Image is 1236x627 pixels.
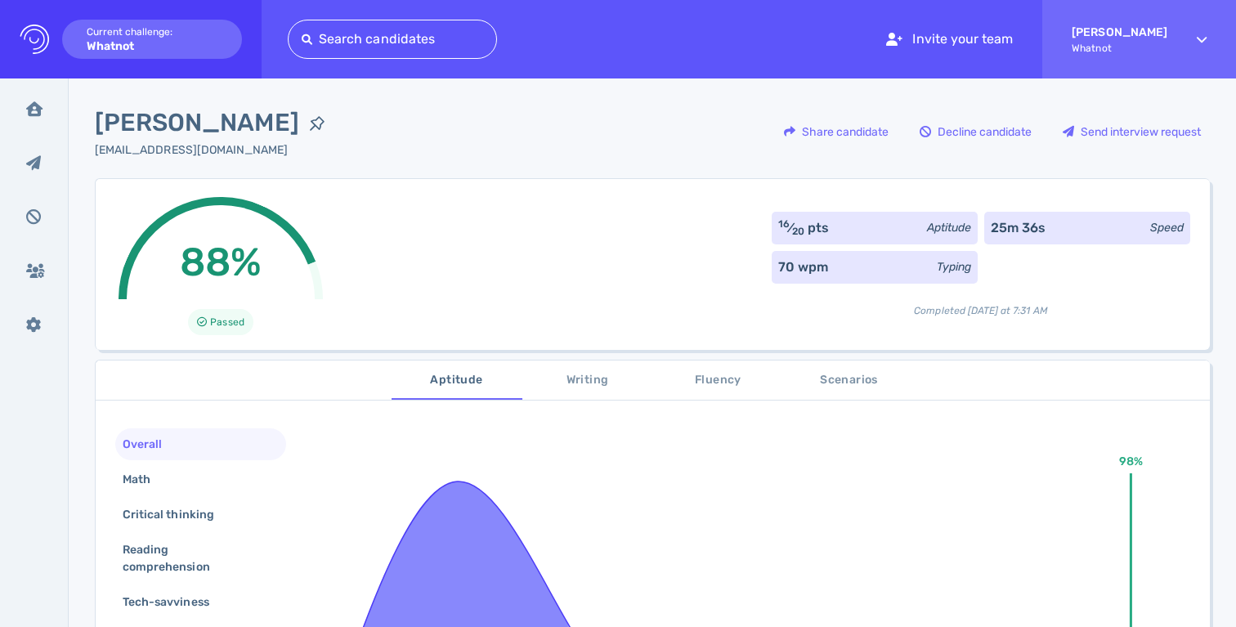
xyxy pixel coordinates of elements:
[532,370,643,391] span: Writing
[119,503,234,526] div: Critical thinking
[991,218,1046,238] div: 25m 36s
[1055,113,1209,150] div: Send interview request
[792,226,804,237] sub: 20
[119,590,229,614] div: Tech-savviness
[1150,219,1184,236] div: Speed
[180,239,262,285] span: 88%
[776,113,897,150] div: Share candidate
[937,258,971,275] div: Typing
[794,370,905,391] span: Scenarios
[778,218,830,238] div: ⁄ pts
[1072,43,1167,54] span: Whatnot
[210,312,244,332] span: Passed
[1054,112,1210,151] button: Send interview request
[95,105,299,141] span: [PERSON_NAME]
[1119,455,1143,468] text: 98%
[119,432,181,456] div: Overall
[775,112,898,151] button: Share candidate
[778,258,828,277] div: 70 wpm
[1072,25,1167,39] strong: [PERSON_NAME]
[663,370,774,391] span: Fluency
[778,218,790,230] sup: 16
[95,141,335,159] div: Click to copy the email address
[911,112,1041,151] button: Decline candidate
[772,290,1190,318] div: Completed [DATE] at 7:31 AM
[119,538,269,579] div: Reading comprehension
[911,113,1040,150] div: Decline candidate
[401,370,513,391] span: Aptitude
[927,219,971,236] div: Aptitude
[119,468,170,491] div: Math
